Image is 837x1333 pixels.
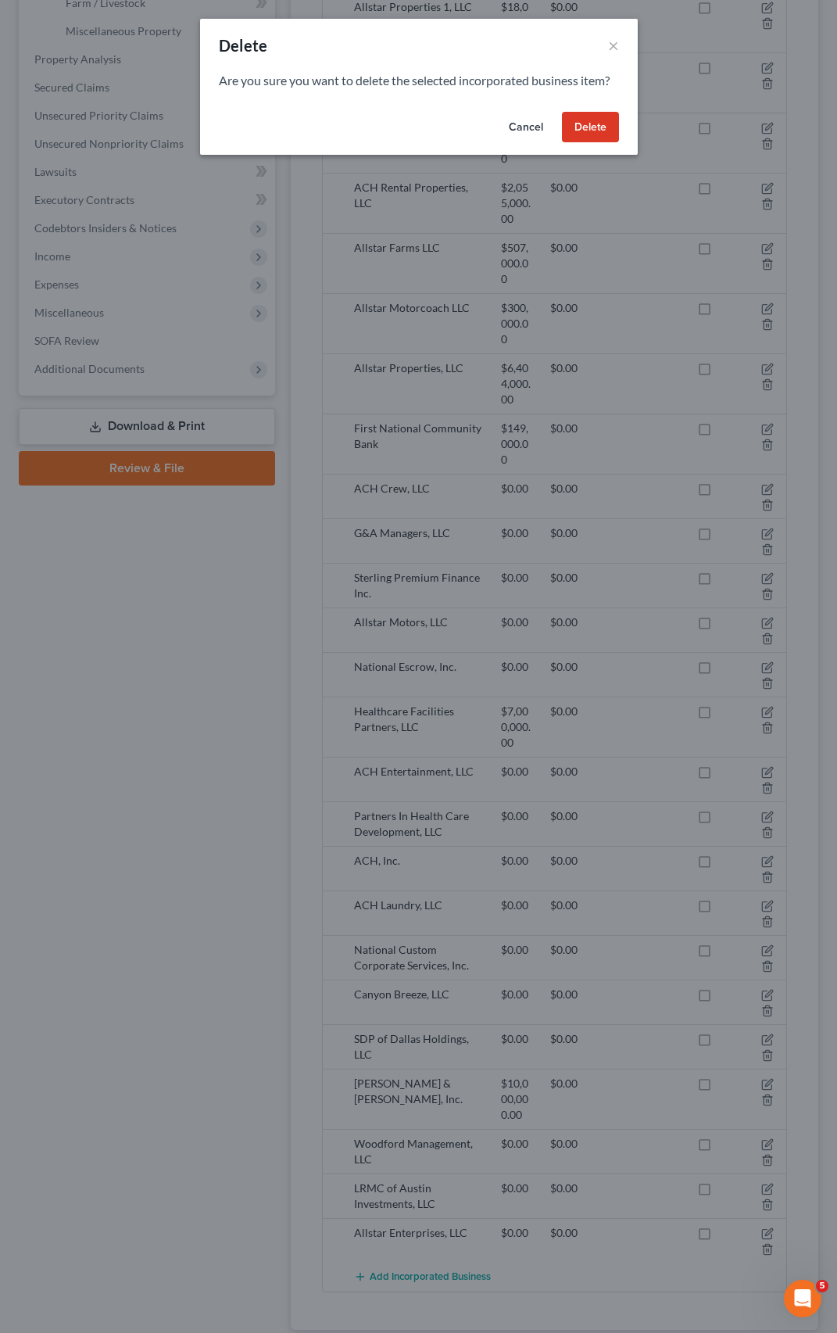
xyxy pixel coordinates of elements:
[816,1280,828,1292] span: 5
[496,112,556,143] button: Cancel
[219,34,268,56] div: Delete
[219,72,619,90] p: Are you sure you want to delete the selected incorporated business item?
[784,1280,821,1317] iframe: Intercom live chat
[608,36,619,55] button: ×
[562,112,619,143] button: Delete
